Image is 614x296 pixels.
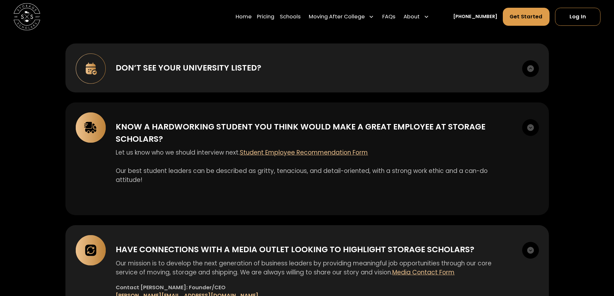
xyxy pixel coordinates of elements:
[555,8,600,26] a: Log In
[503,8,550,26] a: Get Started
[401,7,432,26] div: About
[236,7,252,26] a: Home
[116,121,512,145] div: Know a hardworking student you think would make a great employee at Storage Scholars?
[116,243,474,255] div: Have connections with a media outlet looking to highlight Storage Scholars?
[14,3,40,30] a: home
[240,148,368,157] a: Student Employee Recommendation Form
[309,13,365,21] div: Moving After College
[280,7,301,26] a: Schools
[257,7,274,26] a: Pricing
[382,7,395,26] a: FAQs
[392,268,454,277] a: Media Contact Form
[116,259,512,277] p: Our mission is to develop the next generation of business leaders by providing meaningful job opp...
[404,13,420,21] div: About
[453,13,497,20] a: [PHONE_NUMBER]
[116,62,261,74] div: Don’t see your university listed?
[306,7,377,26] div: Moving After College
[14,3,40,30] img: Storage Scholars main logo
[116,148,512,193] p: Let us know who we should interview next. Our best student leaders can be described as gritty, te...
